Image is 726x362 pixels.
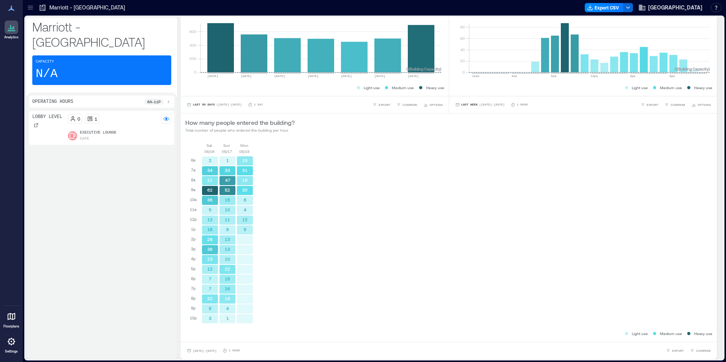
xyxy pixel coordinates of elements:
[648,4,702,11] span: [GEOGRAPHIC_DATA]
[49,4,125,11] p: Marriott - [GEOGRAPHIC_DATA]
[698,102,711,107] span: OPTIONS
[225,207,230,212] text: 10
[225,178,230,183] text: 47
[5,349,18,354] p: Settings
[454,101,506,109] button: Last Week |[DATE]-[DATE]
[191,266,196,272] p: 5p
[207,257,213,261] text: 23
[632,331,648,337] p: Light use
[185,118,295,127] p: How many people entered the building?
[225,217,230,222] text: 11
[207,168,213,173] text: 34
[4,35,19,39] p: Analytics
[207,296,213,301] text: 22
[191,305,196,311] p: 9p
[242,187,248,192] text: 30
[209,316,211,321] text: 3
[630,74,636,78] text: 4pm
[660,85,682,91] p: Medium use
[696,348,711,353] span: COMPARE
[209,158,211,163] text: 2
[460,25,464,29] tspan: 80
[240,142,248,148] p: Mon
[185,101,243,109] button: Last 90 Days |[DATE]-[DATE]
[80,136,89,142] p: Cafe
[590,74,598,78] text: 12pm
[191,157,196,163] p: 6a
[374,74,385,78] text: [DATE]
[551,74,557,78] text: 8am
[371,101,392,109] button: EXPORT
[191,295,196,301] p: 8p
[426,85,444,91] p: Heavy use
[77,116,80,122] p: 0
[639,101,660,109] button: EXPORT
[2,332,21,356] a: Settings
[688,347,712,354] button: COMPARE
[209,207,211,212] text: 5
[147,99,161,105] p: 6a - 11p
[225,187,230,192] text: 52
[207,187,213,192] text: 62
[694,331,712,337] p: Heavy use
[193,349,216,353] span: [DATE] - [DATE]
[204,148,215,154] p: 08/16
[422,101,444,109] button: OPTIONS
[225,247,230,252] text: 13
[226,227,229,232] text: 6
[80,130,117,136] p: Executive Lounge
[191,167,196,173] p: 7a
[189,56,196,61] tspan: 200
[225,168,230,173] text: 33
[672,348,684,353] span: EXPORT
[241,74,252,78] text: [DATE]
[190,216,197,222] p: 12p
[694,85,712,91] p: Heavy use
[207,74,218,78] text: [DATE]
[402,102,417,107] span: COMPARE
[36,66,58,82] p: N/A
[663,101,687,109] button: COMPARE
[636,2,705,14] button: [GEOGRAPHIC_DATA]
[632,85,648,91] p: Light use
[379,102,390,107] span: EXPORT
[194,70,196,74] tspan: 0
[185,127,295,133] p: Total number of people who entered the building per hour
[242,158,248,163] text: 19
[3,324,19,329] p: Floorplans
[191,256,196,262] p: 4p
[189,43,196,47] tspan: 400
[244,197,246,202] text: 6
[223,142,230,148] p: Sun
[244,207,246,212] text: 4
[190,197,197,203] p: 10a
[242,178,248,183] text: 19
[239,148,249,154] p: 08/18
[664,347,685,354] button: EXPORT
[226,316,229,321] text: 1
[308,74,319,78] text: [DATE]
[462,70,464,74] tspan: 0
[225,237,230,242] text: 13
[207,142,212,148] p: Sat
[191,187,196,193] p: 9a
[408,74,419,78] text: [DATE]
[647,102,658,107] span: EXPORT
[229,348,240,353] p: 1 Hour
[244,227,246,232] text: 9
[36,59,54,65] p: Capacity
[460,47,464,52] tspan: 40
[517,102,528,107] p: 1 Hour
[32,114,62,120] p: Lobby Level
[225,197,230,202] text: 15
[222,148,232,154] p: 08/17
[209,286,211,291] text: 7
[226,306,229,311] text: 4
[225,286,230,291] text: 16
[660,331,682,337] p: Medium use
[191,275,196,282] p: 6p
[429,102,443,107] span: OPTIONS
[585,3,623,12] button: Export CSV
[189,29,196,34] tspan: 600
[225,257,230,261] text: 10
